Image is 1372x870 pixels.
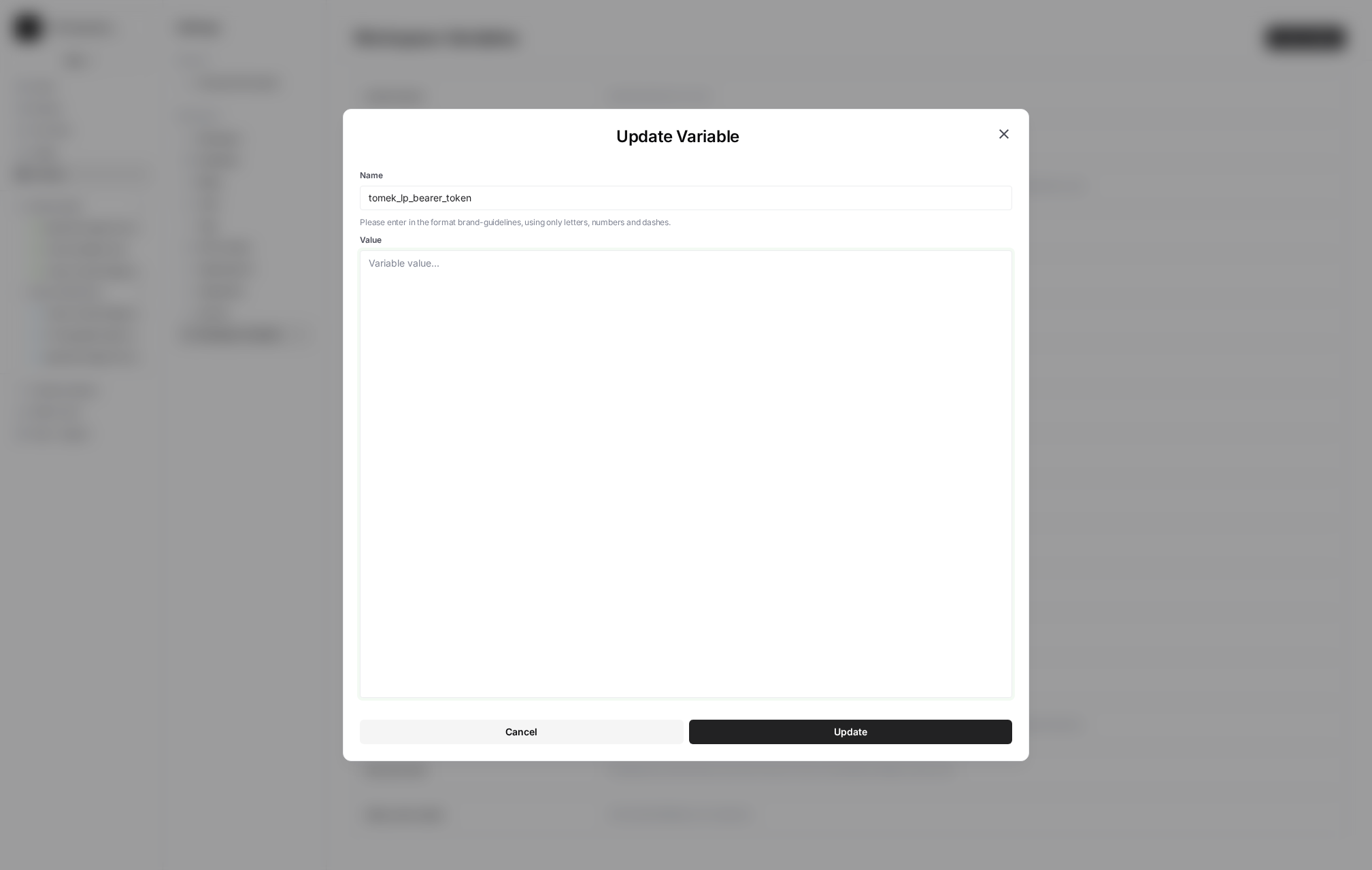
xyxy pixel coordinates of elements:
label: Name [360,169,1012,182]
span: Cancel [505,725,537,739]
h1: Update Variable [360,126,996,148]
button: Update [689,720,1012,744]
label: Value [360,234,1012,246]
button: Cancel [360,720,683,744]
span: Update [834,725,867,739]
input: variable-name [369,192,1003,204]
p: Please enter in the format brand-guidelines, using only letters, numbers and dashes. [360,216,1012,229]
